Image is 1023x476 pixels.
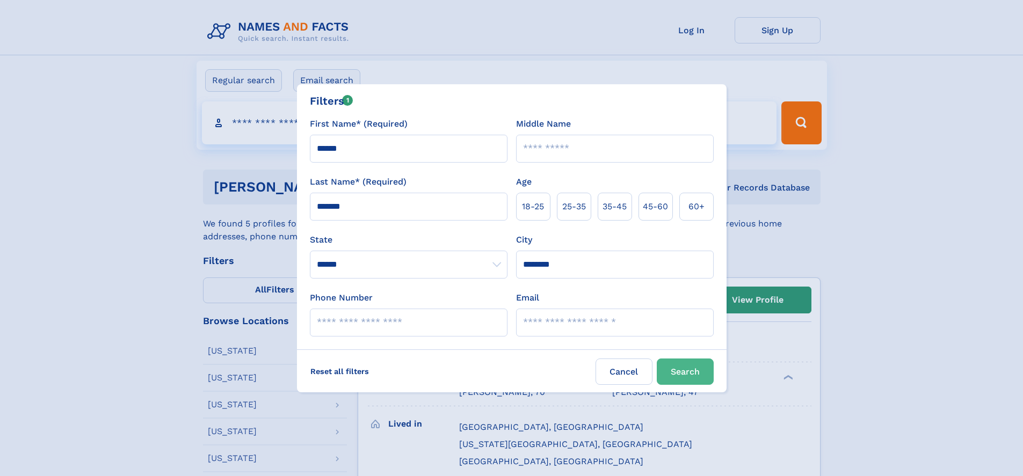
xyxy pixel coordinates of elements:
[303,358,376,384] label: Reset all filters
[562,200,586,213] span: 25‑35
[310,233,507,246] label: State
[516,175,532,188] label: Age
[310,93,353,109] div: Filters
[643,200,668,213] span: 45‑60
[688,200,705,213] span: 60+
[603,200,627,213] span: 35‑45
[596,358,652,385] label: Cancel
[310,118,408,130] label: First Name* (Required)
[516,291,539,304] label: Email
[522,200,544,213] span: 18‑25
[310,175,407,188] label: Last Name* (Required)
[310,291,373,304] label: Phone Number
[516,233,532,246] label: City
[657,358,714,385] button: Search
[516,118,571,130] label: Middle Name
